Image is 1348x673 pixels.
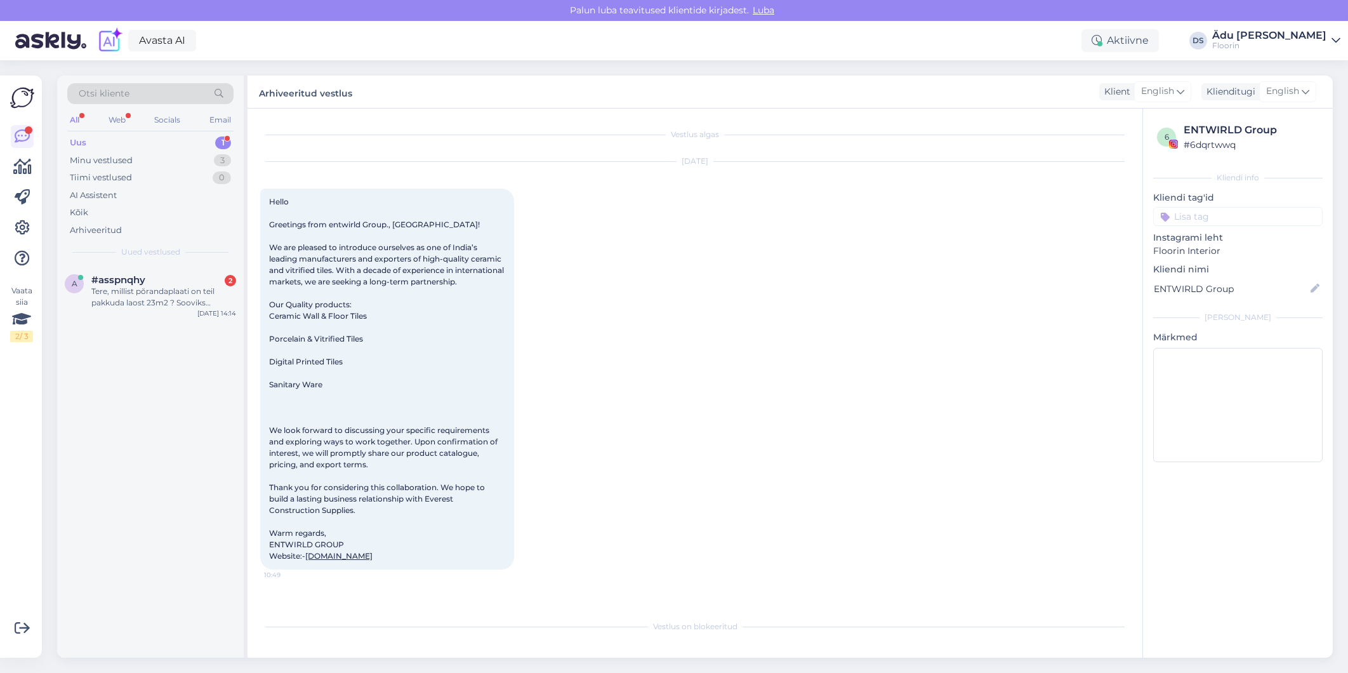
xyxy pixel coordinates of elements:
div: Web [106,112,128,128]
div: Kliendi info [1153,172,1323,183]
p: Floorin Interior [1153,244,1323,258]
div: Arhiveeritud [70,224,122,237]
div: Klienditugi [1201,85,1255,98]
a: Ädu [PERSON_NAME]Floorin [1212,30,1340,51]
a: [DOMAIN_NAME] [305,551,373,561]
div: All [67,112,82,128]
p: Märkmed [1153,331,1323,344]
div: 0 [213,171,231,184]
div: [DATE] [260,156,1130,167]
div: Ädu [PERSON_NAME] [1212,30,1326,41]
div: [DATE] 14:14 [197,309,236,318]
span: English [1266,84,1299,98]
input: Lisa nimi [1154,282,1308,296]
div: AI Assistent [70,189,117,202]
p: Kliendi tag'id [1153,191,1323,204]
img: explore-ai [96,27,123,54]
span: Vestlus on blokeeritud [653,621,737,632]
div: Tere, millist põrandaplaati on teil pakkuda laost 23m2 ? Sooviks soodsat, allahindlusega [91,286,236,309]
div: Aktiivne [1081,29,1159,52]
div: # 6dqrtwwq [1184,138,1319,152]
span: Luba [749,4,778,16]
span: 6 [1165,132,1169,142]
img: Askly Logo [10,86,34,110]
div: 3 [214,154,231,167]
div: Socials [152,112,183,128]
div: Tiimi vestlused [70,171,132,184]
div: Floorin [1212,41,1326,51]
div: Vestlus algas [260,129,1130,140]
div: ENTWIRLD Group [1184,123,1319,138]
div: 2 [225,275,236,286]
div: 1 [215,137,231,149]
div: DS [1189,32,1207,50]
div: Vaata siia [10,285,33,342]
div: Minu vestlused [70,154,133,167]
input: Lisa tag [1153,207,1323,226]
span: Otsi kliente [79,87,129,100]
div: 2 / 3 [10,331,33,342]
div: [PERSON_NAME] [1153,312,1323,323]
a: Avasta AI [128,30,196,51]
div: Kõik [70,206,88,219]
p: Instagrami leht [1153,231,1323,244]
div: Email [207,112,234,128]
span: English [1141,84,1174,98]
p: Kliendi nimi [1153,263,1323,276]
div: Klient [1099,85,1130,98]
label: Arhiveeritud vestlus [259,83,352,100]
span: Hello Greetings from entwirld Group., [GEOGRAPHIC_DATA]! We are pleased to introduce ourselves as... [269,197,506,561]
span: #asspnqhy [91,274,145,286]
div: Uus [70,137,86,149]
span: Uued vestlused [121,246,180,258]
span: a [72,279,77,288]
span: 10:49 [264,570,312,580]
